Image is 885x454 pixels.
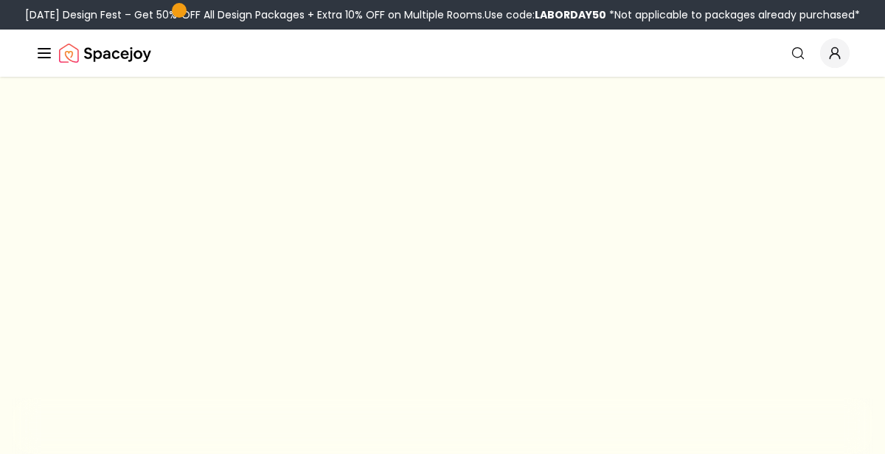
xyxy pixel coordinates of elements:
span: *Not applicable to packages already purchased* [606,7,860,22]
img: Spacejoy Logo [59,38,151,68]
span: Use code: [485,7,606,22]
a: Spacejoy [59,38,151,68]
div: [DATE] Design Fest – Get 50% OFF All Design Packages + Extra 10% OFF on Multiple Rooms. [25,7,860,22]
b: LABORDAY50 [535,7,606,22]
nav: Global [35,30,850,77]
